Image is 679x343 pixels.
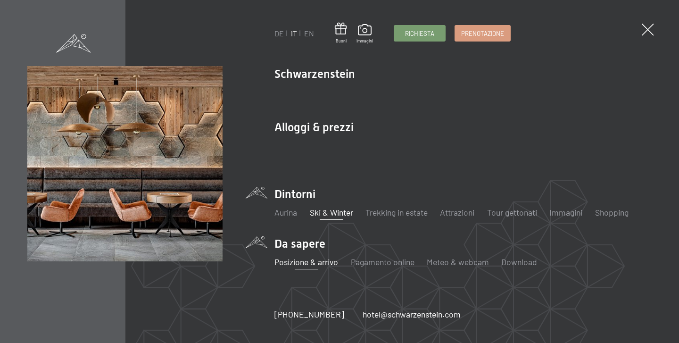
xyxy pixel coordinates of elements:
span: Prenotazione [461,29,504,38]
a: hotel@schwarzenstein.com [363,309,461,320]
a: Prenotazione [455,25,510,41]
a: Meteo & webcam [427,257,489,267]
span: [PHONE_NUMBER] [274,309,344,319]
a: Trekking in estate [365,207,428,218]
a: Aurina [274,207,297,218]
a: EN [304,29,314,38]
a: Immagini [549,207,582,218]
a: [PHONE_NUMBER] [274,309,344,320]
a: Richiesta [394,25,445,41]
a: Posizione & arrivo [274,257,338,267]
a: Ski & Winter [310,207,353,218]
span: Richiesta [405,29,434,38]
a: Immagini [356,24,373,44]
a: IT [291,29,297,38]
a: Attrazioni [440,207,474,218]
span: Buoni [335,38,347,44]
a: Tour gettonati [487,207,537,218]
a: Pagamento online [351,257,414,267]
a: Buoni [335,23,347,44]
img: [Translate to Italienisch:] [27,66,223,262]
a: Shopping [595,207,629,218]
span: Immagini [356,38,373,44]
a: Download [501,257,537,267]
a: DE [274,29,284,38]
